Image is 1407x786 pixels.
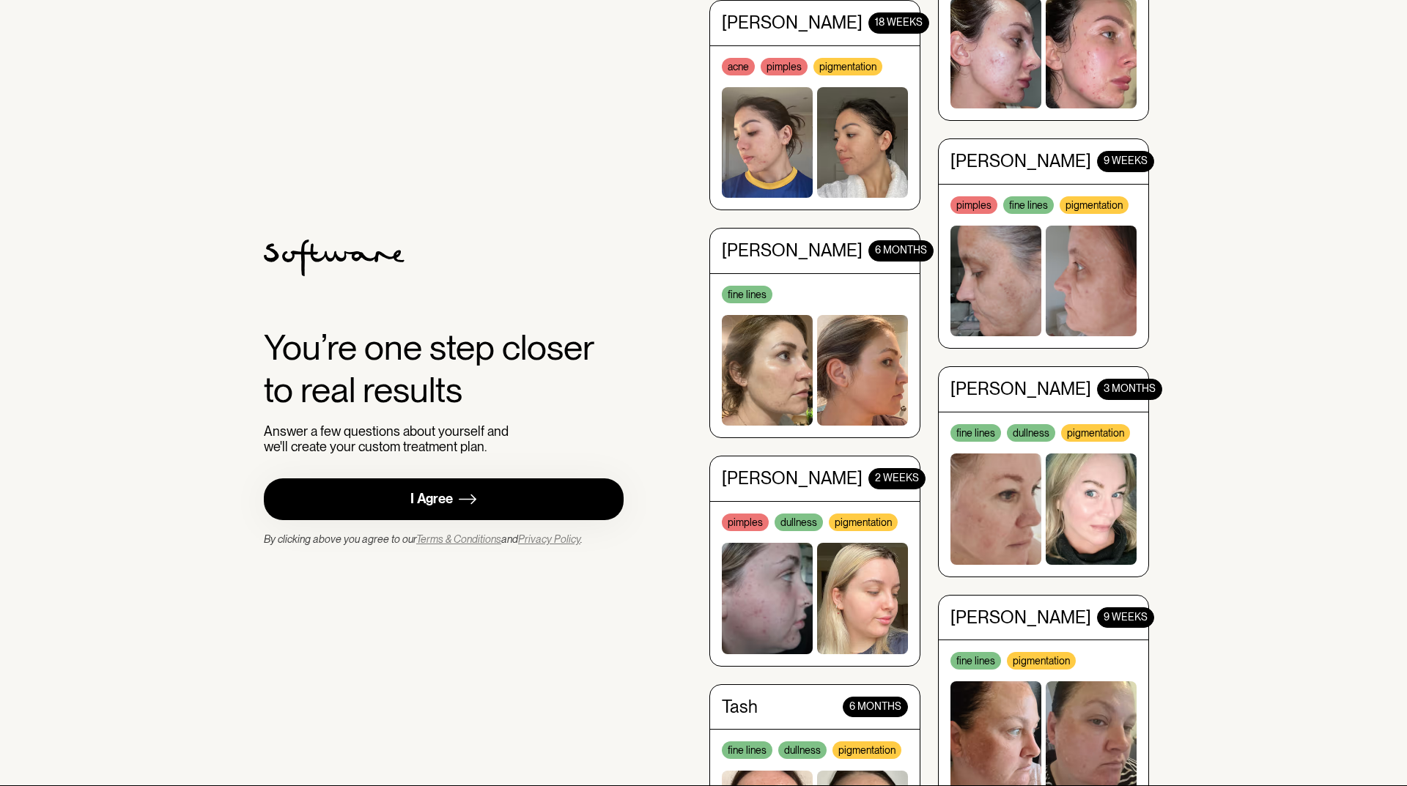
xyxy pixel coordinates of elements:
div: [PERSON_NAME] [722,240,863,262]
div: [PERSON_NAME] [950,151,1091,172]
div: I Agree [410,491,453,508]
div: pimples [950,196,997,214]
div: [PERSON_NAME] [950,607,1091,629]
div: Answer a few questions about yourself and we'll create your custom treatment plan. [264,423,515,455]
div: fine lines [950,652,1001,670]
div: 9 WEEKS [1097,607,1154,629]
div: pimples [722,514,769,531]
div: dullness [778,741,827,759]
div: pimples [761,58,808,75]
div: pigmentation [829,514,898,531]
div: [PERSON_NAME] [722,468,863,489]
div: fine lines [950,424,1001,442]
div: 3 MONTHS [1097,379,1162,400]
a: Terms & Conditions [416,533,501,545]
div: fine lines [722,741,772,759]
div: pigmentation [1061,424,1130,442]
div: pigmentation [813,58,882,75]
div: pigmentation [1060,196,1129,214]
a: Privacy Policy [518,533,580,545]
div: dullness [775,514,823,531]
div: 6 months [868,240,934,262]
div: [PERSON_NAME] [722,12,863,34]
div: 2 WEEKS [868,468,926,489]
div: pigmentation [832,741,901,759]
div: You’re one step closer to real results [264,327,624,411]
div: pigmentation [1007,652,1076,670]
div: fine lines [722,286,772,303]
div: fine lines [1003,196,1054,214]
div: dullness [1007,424,1055,442]
div: acne [722,58,755,75]
div: By clicking above you agree to our and . [264,532,583,546]
div: [PERSON_NAME] [950,379,1091,400]
div: 6 MONTHS [843,697,908,718]
div: 18 WEEKS [868,12,929,34]
div: 9 WEEKS [1097,151,1154,172]
div: Tash [722,697,758,718]
a: I Agree [264,478,624,520]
